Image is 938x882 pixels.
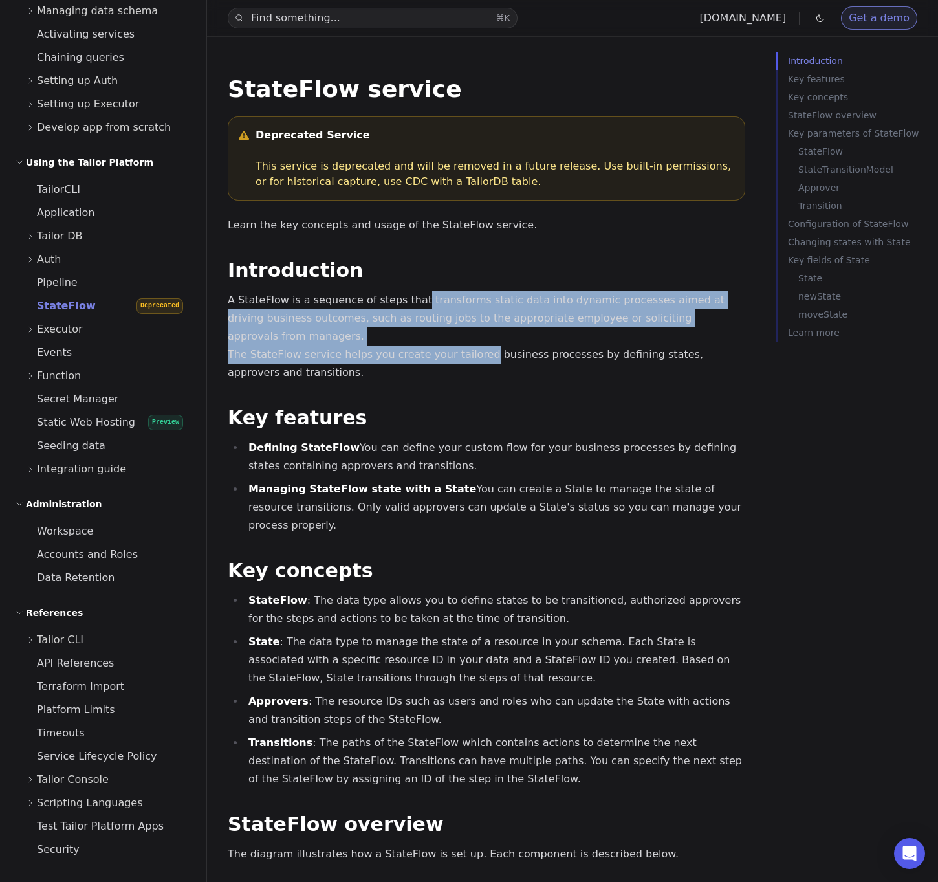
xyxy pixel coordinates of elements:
[21,178,191,201] a: TailorCLI
[21,525,93,537] span: Workspace
[21,51,124,63] span: Chaining queries
[21,722,191,745] a: Timeouts
[37,2,158,20] span: Managing data schema
[256,159,734,190] p: This service is deprecated and will be removed in a future release. Use built-in permissions, or ...
[21,294,191,318] a: StateFlowDeprecated
[788,251,933,269] a: Key fields of State
[228,559,373,582] a: Key concepts
[699,12,786,24] a: [DOMAIN_NAME]
[228,813,444,835] a: StateFlow overview
[136,298,183,314] span: Deprecated
[798,287,933,305] a: newState
[798,142,933,160] a: StateFlow
[21,300,96,312] span: StateFlow
[21,388,191,411] a: Secret Manager
[148,415,183,430] span: Preview
[21,23,191,46] a: Activating services
[21,698,191,722] a: Platform Limits
[248,483,476,495] strong: Managing StateFlow state with a State
[788,88,933,106] p: Key concepts
[21,346,72,358] span: Events
[798,197,933,215] a: Transition
[248,594,307,606] strong: StateFlow
[788,52,933,70] a: Introduction
[245,734,745,788] li: : The paths of the StateFlow which contains actions to determine the next destination of the Stat...
[788,124,933,142] a: Key parameters of StateFlow
[37,367,81,385] span: Function
[21,393,118,405] span: Secret Manager
[21,183,80,195] span: TailorCLI
[37,227,83,245] span: Tailor DB
[21,520,191,543] a: Workspace
[788,233,933,251] a: Changing states with State
[228,291,745,382] p: A StateFlow is a sequence of steps that transforms static data into dynamic processes aimed at dr...
[504,13,510,23] kbd: K
[21,566,191,590] a: Data Retention
[798,179,933,197] a: Approver
[21,727,85,739] span: Timeouts
[21,46,191,69] a: Chaining queries
[21,341,191,364] a: Events
[21,548,138,560] span: Accounts and Roles
[37,460,126,478] span: Integration guide
[21,439,105,452] span: Seeding data
[496,13,504,23] kbd: ⌘
[21,675,191,698] a: Terraform Import
[21,271,191,294] a: Pipeline
[245,591,745,628] li: : The data type allows you to define states to be transitioned, authorized approvers for the step...
[26,605,83,621] h2: References
[26,155,153,170] h2: Using the Tailor Platform
[37,95,139,113] span: Setting up Executor
[21,206,94,219] span: Application
[228,845,745,863] p: The diagram illustrates how a StateFlow is set up. Each component is described below.
[26,496,102,512] h2: Administration
[228,76,462,102] a: StateFlow service
[37,771,109,789] span: Tailor Console
[228,406,367,429] a: Key features
[248,635,279,648] strong: State
[21,434,191,458] a: Seeding data
[788,324,933,342] a: Learn more
[21,571,115,584] span: Data Retention
[21,750,157,762] span: Service Lifecycle Policy
[248,695,309,707] strong: Approvers
[21,820,164,832] span: Test Tailor Platform Apps
[788,106,933,124] a: StateFlow overview
[813,10,828,26] button: Toggle dark mode
[788,215,933,233] a: Configuration of StateFlow
[841,6,917,30] a: Get a demo
[21,745,191,768] a: Service Lifecycle Policy
[37,118,171,137] span: Develop app from scratch
[21,416,135,428] span: Static Web Hosting
[37,631,83,649] span: Tailor CLI
[798,160,933,179] a: StateTransitionModel
[245,633,745,687] li: : The data type to manage the state of a resource in your schema. Each State is associated with a...
[798,305,933,324] a: moveState
[245,439,745,475] li: You can define your custom flow for your business processes by defining states containing approve...
[21,838,191,861] a: Security
[21,543,191,566] a: Accounts and Roles
[798,269,933,287] a: State
[245,480,745,535] li: You can create a State to manage the state of resource transitions. Only valid approvers can upda...
[256,129,370,141] strong: Deprecated Service
[21,703,115,716] span: Platform Limits
[21,28,135,40] span: Activating services
[21,680,124,692] span: Terraform Import
[228,216,745,234] p: Learn the key concepts and usage of the StateFlow service.
[245,692,745,729] li: : The resource IDs such as users and roles who can update the State with actions and transition s...
[21,411,191,434] a: Static Web HostingPreview
[788,70,933,88] a: Key features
